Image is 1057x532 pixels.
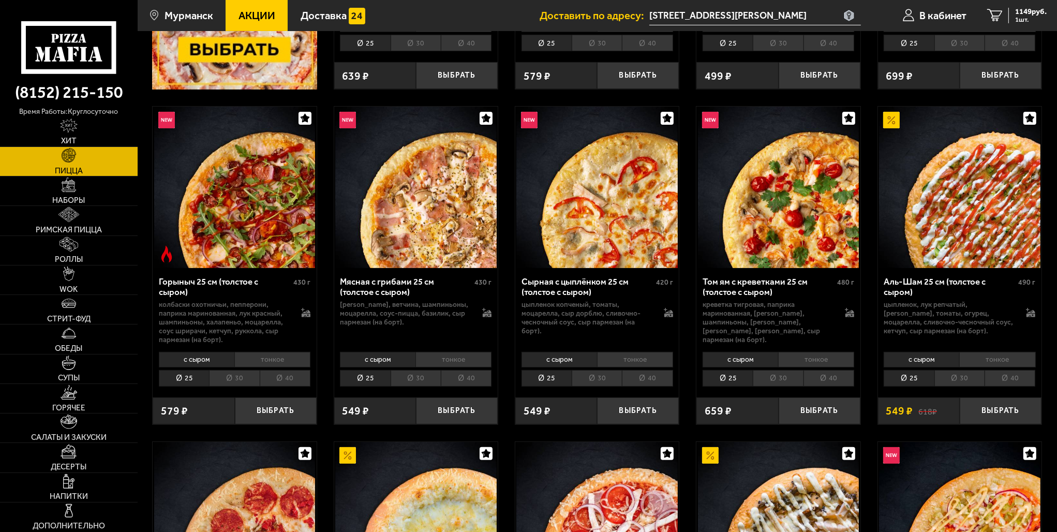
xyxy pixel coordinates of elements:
[441,370,492,387] li: 40
[540,10,649,21] span: Доставить по адресу:
[572,35,622,51] li: 30
[61,137,77,145] span: Хит
[58,374,80,382] span: Супы
[33,522,105,530] span: Дополнительно
[883,112,900,128] img: Акционный
[572,370,622,387] li: 30
[340,352,415,367] li: с сыром
[884,300,1015,335] p: цыпленок, лук репчатый, [PERSON_NAME], томаты, огурец, моцарелла, сливочно-чесночный соус, кетчуп...
[159,370,209,387] li: 25
[158,246,175,262] img: Острое блюдо
[919,10,966,21] span: В кабинет
[415,352,492,367] li: тонкое
[960,62,1041,89] button: Выбрать
[878,107,1041,268] a: АкционныйАль-Шам 25 см (толстое с сыром)
[161,405,188,416] span: 579 ₽
[209,370,259,387] li: 30
[1015,17,1047,23] span: 1 шт.
[301,10,347,21] span: Доставка
[622,35,673,51] li: 40
[340,35,390,51] li: 25
[703,35,753,51] li: 25
[165,10,213,21] span: Мурманск
[55,167,83,175] span: Пицца
[779,62,860,89] button: Выбрать
[753,370,803,387] li: 30
[886,405,913,416] span: 549 ₽
[340,370,390,387] li: 25
[597,397,679,424] button: Выбрать
[158,112,175,128] img: Новинка
[159,300,290,344] p: колбаски Охотничьи, пепперони, паприка маринованная, лук красный, шампиньоны, халапеньо, моцарелл...
[59,286,78,293] span: WOK
[293,278,310,287] span: 430 г
[159,276,291,298] div: Горыныч 25 см (толстое с сыром)
[884,35,934,51] li: 25
[340,300,471,327] p: [PERSON_NAME], ветчина, шампиньоны, моцарелла, соус-пицца, базилик, сыр пармезан (на борт).
[334,107,498,268] a: НовинкаМясная с грибами 25 см (толстое с сыром)
[597,352,673,367] li: тонкое
[52,197,85,204] span: Наборы
[474,278,492,287] span: 430 г
[51,463,86,471] span: Десерты
[837,278,854,287] span: 480 г
[884,276,1016,298] div: Аль-Шам 25 см (толстое с сыром)
[778,352,854,367] li: тонкое
[622,370,673,387] li: 40
[391,35,441,51] li: 30
[260,370,310,387] li: 40
[934,35,985,51] li: 30
[234,352,310,367] li: тонкое
[879,107,1040,268] img: Аль-Шам 25 см (толстое с сыром)
[597,62,679,89] button: Выбрать
[416,62,498,89] button: Выбрать
[522,370,572,387] li: 25
[703,352,778,367] li: с сыром
[335,107,497,268] img: Мясная с грибами 25 см (толстое с сыром)
[934,370,985,387] li: 30
[55,256,83,263] span: Роллы
[985,35,1035,51] li: 40
[339,447,356,464] img: Акционный
[522,276,653,298] div: Сырная с цыплёнком 25 см (толстое с сыром)
[884,370,934,387] li: 25
[522,352,597,367] li: с сыром
[803,370,854,387] li: 40
[343,70,369,81] span: 639 ₽
[36,226,102,234] span: Римская пицца
[649,6,861,25] input: Ваш адрес доставки
[441,35,492,51] li: 40
[649,6,861,25] span: улица Юрия Гагарина, 39, подъезд 1
[522,35,572,51] li: 25
[959,352,1035,367] li: тонкое
[55,345,82,352] span: Обеды
[154,107,316,268] img: Горыныч 25 см (толстое с сыром)
[1015,8,1047,16] span: 1149 руб.
[753,35,803,51] li: 30
[1018,278,1035,287] span: 490 г
[703,300,834,344] p: креветка тигровая, паприка маринованная, [PERSON_NAME], шампиньоны, [PERSON_NAME], [PERSON_NAME],...
[705,405,732,416] span: 659 ₽
[696,107,860,268] a: НовинкаТом ям с креветками 25 см (толстое с сыром)
[239,10,275,21] span: Акции
[339,112,356,128] img: Новинка
[391,370,441,387] li: 30
[886,70,913,81] span: 699 ₽
[522,300,653,335] p: цыпленок копченый, томаты, моцарелла, сыр дорблю, сливочно-чесночный соус, сыр пармезан (на борт).
[516,107,678,268] img: Сырная с цыплёнком 25 см (толстое с сыром)
[656,278,673,287] span: 420 г
[47,315,91,323] span: Стрит-фуд
[153,107,316,268] a: НовинкаОстрое блюдоГорыныч 25 см (толстое с сыром)
[803,35,854,51] li: 40
[52,404,85,412] span: Горячее
[702,112,719,128] img: Новинка
[703,370,753,387] li: 25
[703,276,835,298] div: Том ям с креветками 25 см (толстое с сыром)
[515,107,679,268] a: НовинкаСырная с цыплёнком 25 см (толстое с сыром)
[524,70,550,81] span: 579 ₽
[524,405,550,416] span: 549 ₽
[985,370,1035,387] li: 40
[705,70,732,81] span: 499 ₽
[50,493,88,500] span: Напитки
[235,397,317,424] button: Выбрать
